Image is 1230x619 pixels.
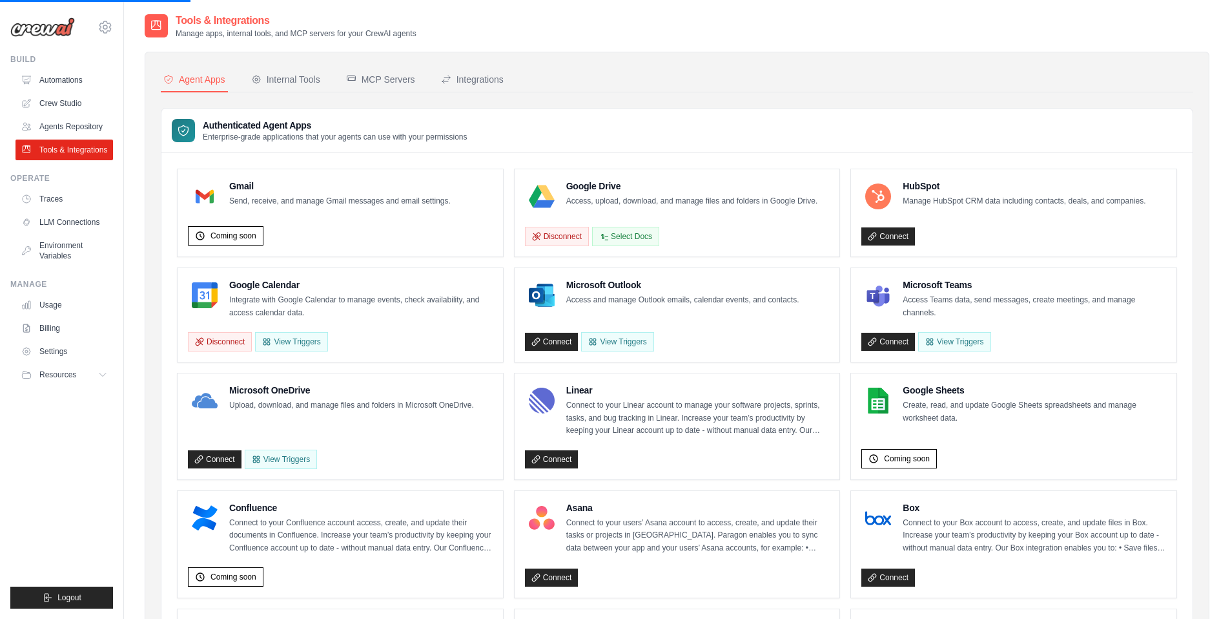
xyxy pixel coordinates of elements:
span: Coming soon [210,572,256,582]
a: Environment Variables [15,235,113,266]
div: Agent Apps [163,73,225,86]
p: Integrate with Google Calendar to manage events, check availability, and access calendar data. [229,294,493,319]
img: Google Sheets Logo [865,388,891,414]
h4: Confluence [229,501,493,514]
a: Tools & Integrations [15,140,113,160]
a: Automations [15,70,113,90]
h4: Google Drive [566,180,818,193]
button: MCP Servers [343,68,418,92]
button: Resources [15,364,113,385]
p: Access, upload, download, and manage files and folders in Google Drive. [566,195,818,208]
div: MCP Servers [346,73,415,86]
p: Manage HubSpot CRM data including contacts, deals, and companies. [903,195,1145,208]
button: Internal Tools [249,68,323,92]
img: Linear Logo [529,388,555,414]
p: Enterprise-grade applications that your agents can use with your permissions [203,132,467,142]
p: Connect to your Box account to access, create, and update files in Box. Increase your team’s prod... [903,517,1166,555]
span: Coming soon [884,454,930,464]
a: Crew Studio [15,93,113,114]
h2: Tools & Integrations [176,13,416,28]
button: Integrations [438,68,506,92]
p: Upload, download, and manage files and folders in Microsoft OneDrive. [229,399,474,412]
p: Connect to your users’ Asana account to access, create, and update their tasks or projects in [GE... [566,517,830,555]
h4: Gmail [229,180,451,193]
img: Gmail Logo [192,184,218,209]
img: HubSpot Logo [865,184,891,209]
h4: Asana [566,501,830,514]
a: Connect [861,227,915,246]
button: Logout [10,587,113,609]
p: Manage apps, internal tools, and MCP servers for your CrewAI agents [176,28,416,39]
img: Microsoft OneDrive Logo [192,388,218,414]
p: Create, read, and update Google Sheets spreadsheets and manage worksheet data. [903,399,1166,425]
div: Operate [10,173,113,184]
h4: Linear [566,384,830,397]
p: Send, receive, and manage Gmail messages and email settings. [229,195,451,208]
a: Connect [861,333,915,351]
p: Access Teams data, send messages, create meetings, and manage channels. [903,294,1166,319]
div: Internal Tools [251,73,320,86]
button: Select Docs [592,227,659,246]
a: Connect [525,569,579,587]
button: View Triggers [255,332,327,351]
img: Box Logo [865,505,891,531]
: View Triggers [918,332,990,351]
h3: Authenticated Agent Apps [203,119,467,132]
h4: Google Sheets [903,384,1166,397]
p: Connect to your Linear account to manage your software projects, sprints, tasks, and bug tracking... [566,399,830,437]
button: Disconnect [188,332,252,351]
span: Logout [57,593,81,603]
h4: Microsoft Outlook [566,278,799,291]
a: Traces [15,189,113,209]
a: Usage [15,295,113,315]
: View Triggers [245,450,317,469]
p: Access and manage Outlook emails, calendar events, and contacts. [566,294,799,307]
h4: Microsoft Teams [903,278,1166,291]
img: Confluence Logo [192,505,218,531]
div: Build [10,54,113,65]
a: Connect [188,450,241,468]
a: Settings [15,341,113,362]
h4: Microsoft OneDrive [229,384,474,397]
img: Asana Logo [529,505,555,531]
h4: HubSpot [903,180,1145,193]
img: Microsoft Teams Logo [865,282,891,308]
span: Coming soon [210,231,256,241]
a: Connect [525,450,579,468]
h4: Google Calendar [229,278,493,291]
img: Google Drive Logo [529,184,555,209]
a: LLM Connections [15,212,113,233]
img: Microsoft Outlook Logo [529,282,555,308]
a: Connect [861,569,915,587]
img: Logo [10,17,75,37]
button: Disconnect [525,227,589,246]
a: Billing [15,318,113,339]
a: Connect [525,333,579,351]
div: Integrations [441,73,504,86]
p: Connect to your Confluence account access, create, and update their documents in Confluence. Incr... [229,517,493,555]
img: Google Calendar Logo [192,282,218,308]
h4: Box [903,501,1166,514]
: View Triggers [581,332,653,351]
a: Agents Repository [15,116,113,137]
div: Manage [10,279,113,289]
span: Resources [39,370,76,380]
button: Agent Apps [161,68,228,92]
